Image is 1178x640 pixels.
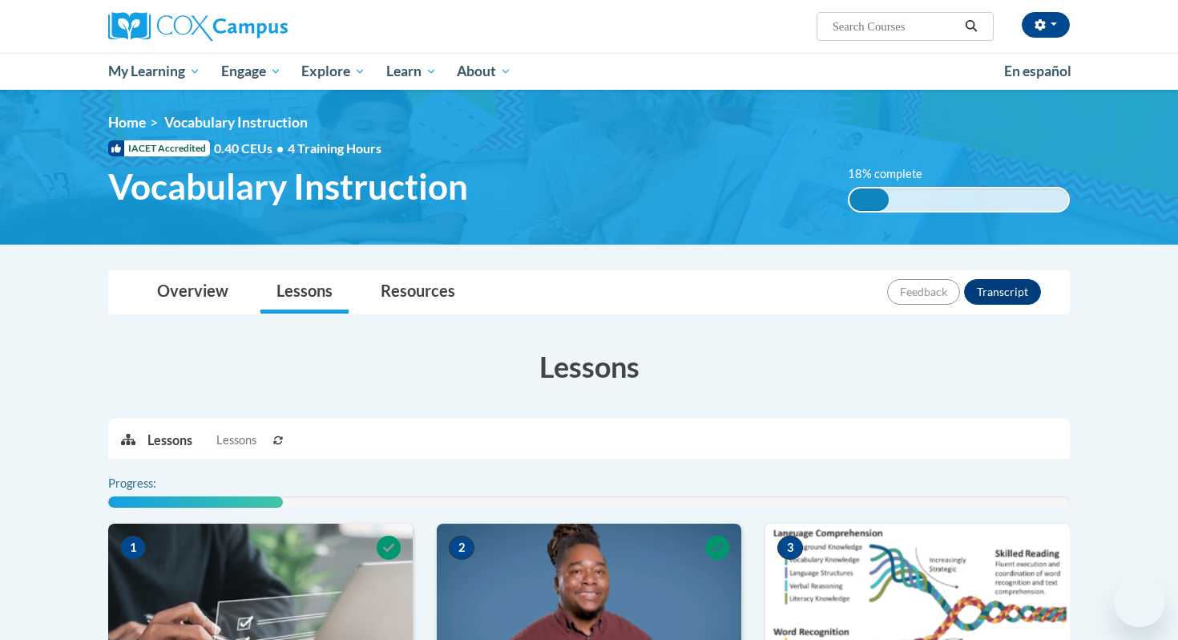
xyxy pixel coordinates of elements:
[301,62,365,81] span: Explore
[164,114,308,131] span: Vocabulary Instruction
[276,140,284,156] span: •
[108,475,200,492] label: Progress:
[147,431,192,449] p: Lessons
[449,536,474,560] span: 2
[108,12,288,41] img: Cox Campus
[994,55,1082,88] a: En español
[108,62,200,81] span: My Learning
[84,53,1094,90] div: Main menu
[848,165,940,183] label: 18% complete
[221,62,281,81] span: Engage
[291,53,376,90] a: Explore
[831,17,959,36] input: Search Courses
[457,62,511,81] span: About
[120,536,146,560] span: 1
[849,188,889,211] div: 18% complete
[288,140,381,156] span: 4 Training Hours
[108,114,146,131] a: Home
[98,53,211,90] a: My Learning
[108,346,1070,387] h3: Lessons
[1022,12,1070,38] button: Account Settings
[260,271,349,314] a: Lessons
[887,279,960,305] button: Feedback
[777,536,803,560] span: 3
[964,279,1041,305] button: Transcript
[1114,576,1165,627] iframe: Button to launch messaging window
[959,17,983,36] button: Search
[108,165,468,208] span: Vocabulary Instruction
[386,62,437,81] span: Learn
[211,53,292,90] a: Engage
[365,271,471,314] a: Resources
[141,271,244,314] a: Overview
[108,12,413,41] a: Cox Campus
[108,140,210,156] span: IACET Accredited
[1004,63,1071,79] span: En español
[447,53,522,90] a: About
[214,140,288,157] span: 0.40 CEUs
[216,431,256,449] span: Lessons
[376,53,447,90] a: Learn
